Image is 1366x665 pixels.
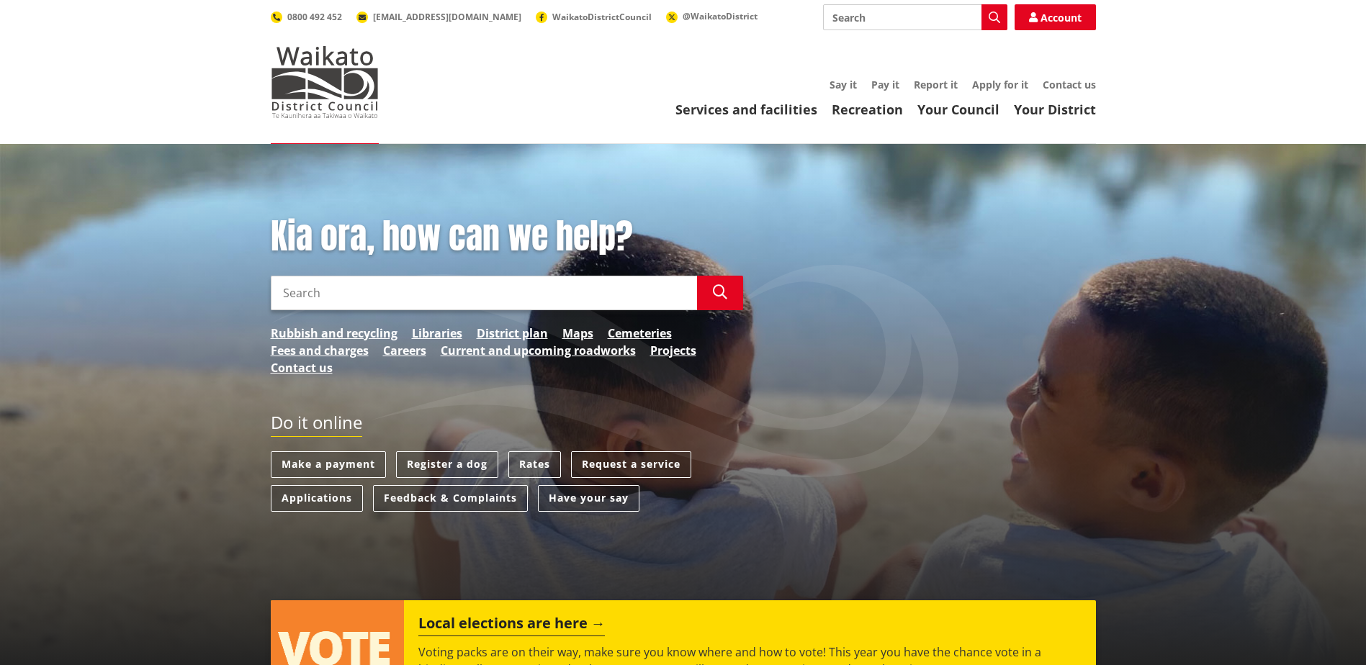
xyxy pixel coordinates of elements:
[832,101,903,118] a: Recreation
[823,4,1007,30] input: Search input
[271,11,342,23] a: 0800 492 452
[477,325,548,342] a: District plan
[1015,4,1096,30] a: Account
[536,11,652,23] a: WaikatoDistrictCouncil
[1014,101,1096,118] a: Your District
[418,615,605,636] h2: Local elections are here
[608,325,672,342] a: Cemeteries
[917,101,999,118] a: Your Council
[1043,78,1096,91] a: Contact us
[675,101,817,118] a: Services and facilities
[271,216,743,258] h1: Kia ora, how can we help?
[683,10,758,22] span: @WaikatoDistrict
[287,11,342,23] span: 0800 492 452
[571,451,691,478] a: Request a service
[508,451,561,478] a: Rates
[271,412,362,438] h2: Do it online
[271,325,397,342] a: Rubbish and recycling
[396,451,498,478] a: Register a dog
[271,359,333,376] a: Contact us
[271,451,386,478] a: Make a payment
[373,485,528,512] a: Feedback & Complaints
[666,10,758,22] a: @WaikatoDistrict
[373,11,521,23] span: [EMAIL_ADDRESS][DOMAIN_NAME]
[271,46,379,118] img: Waikato District Council - Te Kaunihera aa Takiwaa o Waikato
[441,342,636,359] a: Current and upcoming roadworks
[271,485,363,512] a: Applications
[871,78,899,91] a: Pay it
[538,485,639,512] a: Have your say
[562,325,593,342] a: Maps
[552,11,652,23] span: WaikatoDistrictCouncil
[271,342,369,359] a: Fees and charges
[650,342,696,359] a: Projects
[383,342,426,359] a: Careers
[972,78,1028,91] a: Apply for it
[412,325,462,342] a: Libraries
[356,11,521,23] a: [EMAIL_ADDRESS][DOMAIN_NAME]
[271,276,697,310] input: Search input
[914,78,958,91] a: Report it
[830,78,857,91] a: Say it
